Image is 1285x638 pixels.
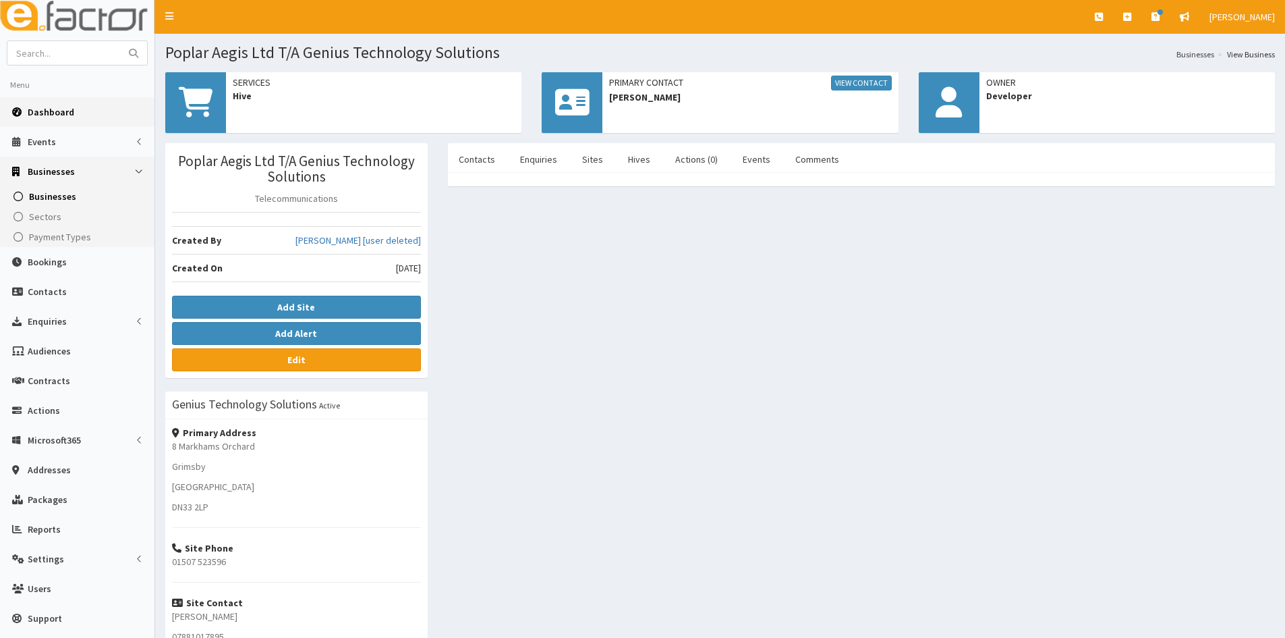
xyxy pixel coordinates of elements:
a: Actions (0) [664,145,729,174]
b: Created By [172,234,221,246]
span: Businesses [28,165,75,178]
h1: Poplar Aegis Ltd T/A Genius Technology Solutions [165,44,1275,61]
span: Owner [986,76,1268,89]
a: Edit [172,348,421,371]
span: Contracts [28,375,70,387]
strong: Primary Address [172,427,256,439]
p: 01507 523596 [172,555,421,568]
a: Events [732,145,781,174]
b: Add Alert [275,327,317,340]
span: [DATE] [396,261,421,275]
span: Dashboard [28,106,74,118]
p: 8 Markhams Orchard [172,440,421,453]
a: View Contact [831,76,892,90]
li: View Business [1214,49,1275,60]
p: Grimsby [172,460,421,473]
span: Services [233,76,515,89]
span: Audiences [28,345,71,357]
p: DN33 2LP [172,500,421,514]
span: Contacts [28,286,67,298]
p: Telecommunications [172,192,421,205]
input: Search... [7,41,121,65]
a: Contacts [448,145,506,174]
a: Enquiries [509,145,568,174]
span: Events [28,136,56,148]
h3: Poplar Aegis Ltd T/A Genius Technology Solutions [172,153,421,184]
span: Primary Contact [609,76,891,90]
small: Active [319,400,340,410]
span: Enquiries [28,315,67,327]
h3: Genius Technology Solutions [172,398,317,410]
span: Users [28,583,51,595]
a: Payment Types [3,227,154,247]
span: Developer [986,89,1268,103]
span: Payment Types [29,231,91,243]
strong: Site Phone [172,542,233,554]
span: Hive [233,89,515,103]
span: [PERSON_NAME] [609,90,891,104]
a: Businesses [1176,49,1214,60]
span: Reports [28,523,61,535]
span: [PERSON_NAME] [1209,11,1275,23]
b: Edit [287,354,306,366]
span: Support [28,612,62,624]
a: Hives [617,145,661,174]
a: Sites [571,145,614,174]
button: Add Alert [172,322,421,345]
strong: Site Contact [172,597,243,609]
a: Businesses [3,186,154,207]
a: Comments [784,145,850,174]
b: Created On [172,262,223,274]
span: Businesses [29,190,76,203]
span: Addresses [28,464,71,476]
a: Sectors [3,207,154,227]
span: Microsoft365 [28,434,81,446]
p: [PERSON_NAME] [172,610,421,623]
span: Packages [28,494,67,506]
span: Sectors [29,211,61,223]
b: Add Site [277,301,315,313]
a: [PERSON_NAME] [user deleted] [295,234,421,247]
span: Settings [28,553,64,565]
p: [GEOGRAPHIC_DATA] [172,480,421,494]
span: Actions [28,404,60,417]
span: Bookings [28,256,67,268]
